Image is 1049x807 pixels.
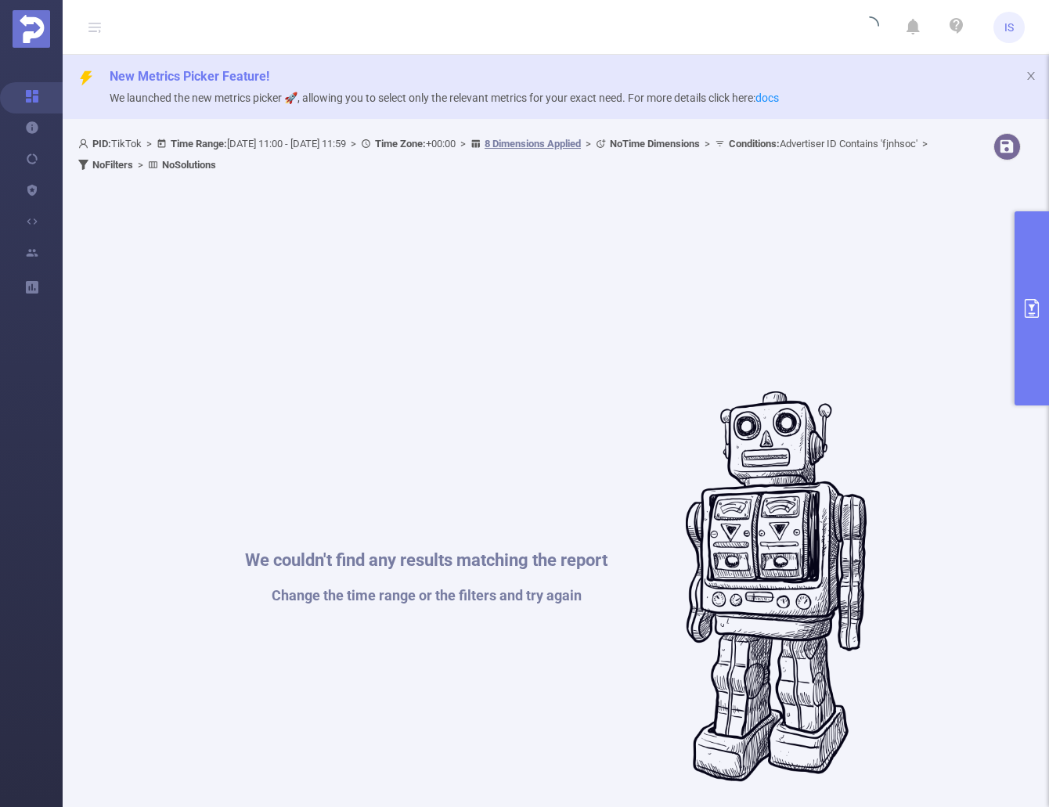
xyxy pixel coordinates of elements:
[686,391,867,783] img: #
[78,70,94,86] i: icon: thunderbolt
[13,10,50,48] img: Protected Media
[485,138,581,150] u: 8 Dimensions Applied
[610,138,700,150] b: No Time Dimensions
[729,138,917,150] span: Advertiser ID Contains 'fjnhsoc'
[92,138,111,150] b: PID:
[755,92,779,104] a: docs
[110,92,779,104] span: We launched the new metrics picker 🚀, allowing you to select only the relevant metrics for your e...
[78,139,92,149] i: icon: user
[142,138,157,150] span: >
[700,138,715,150] span: >
[917,138,932,150] span: >
[1026,67,1036,85] button: icon: close
[346,138,361,150] span: >
[245,552,607,569] h1: We couldn't find any results matching the report
[456,138,470,150] span: >
[110,69,269,84] span: New Metrics Picker Feature!
[729,138,780,150] b: Conditions :
[860,16,879,38] i: icon: loading
[1004,12,1014,43] span: IS
[92,159,133,171] b: No Filters
[162,159,216,171] b: No Solutions
[245,589,607,603] h1: Change the time range or the filters and try again
[581,138,596,150] span: >
[133,159,148,171] span: >
[1026,70,1036,81] i: icon: close
[171,138,227,150] b: Time Range:
[375,138,426,150] b: Time Zone:
[78,138,932,171] span: TikTok [DATE] 11:00 - [DATE] 11:59 +00:00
